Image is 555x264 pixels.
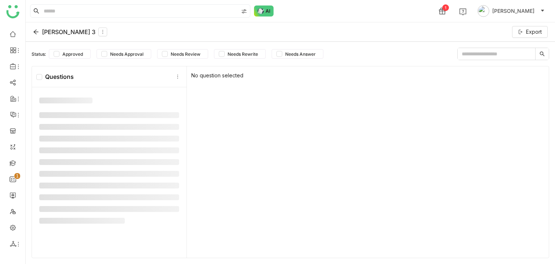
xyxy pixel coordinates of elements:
[59,51,86,57] span: Approved
[32,51,46,57] div: Status:
[282,51,319,57] span: Needs Answer
[33,27,107,36] div: [PERSON_NAME] 3
[225,51,261,57] span: Needs Rewrite
[6,5,19,18] img: logo
[476,5,546,17] button: [PERSON_NAME]
[254,5,274,16] img: ask-buddy-normal.svg
[36,73,74,80] div: Questions
[14,173,20,179] nz-badge-sup: 1
[459,8,467,15] img: help.svg
[107,51,146,57] span: Needs Approval
[492,7,534,15] span: [PERSON_NAME]
[168,51,203,57] span: Needs Review
[442,4,449,11] div: 1
[187,66,549,258] div: No question selected
[16,172,19,180] p: 1
[478,5,489,17] img: avatar
[241,8,247,14] img: search-type.svg
[512,26,548,38] button: Export
[526,28,542,36] span: Export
